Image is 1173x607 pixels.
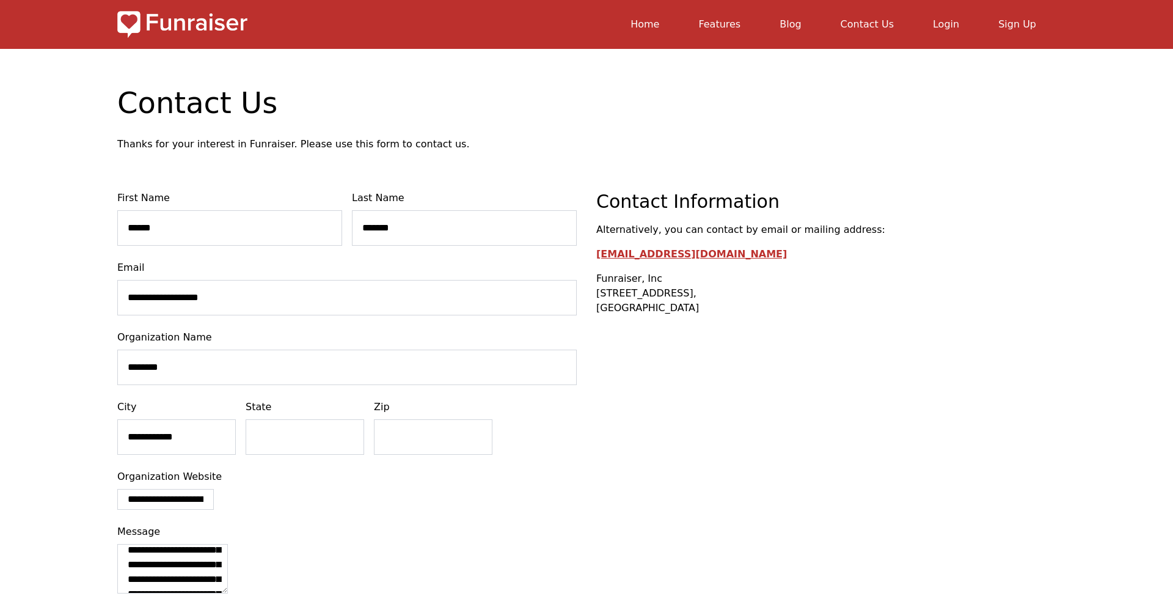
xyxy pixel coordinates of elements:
[596,248,787,260] a: [EMAIL_ADDRESS][DOMAIN_NAME]
[117,88,1056,117] h1: Contact Us
[596,271,1056,315] p: [STREET_ADDRESS], [GEOGRAPHIC_DATA]
[117,137,1056,152] p: Thanks for your interest in Funraiser. Please use this form to contact us.
[596,223,1056,237] p: Alternatively, you can contact by email or mailing address:
[117,260,577,275] label: Email
[596,191,1056,213] h2: Contact Information
[117,469,577,484] label: Organization Website
[246,400,364,414] label: State
[117,191,342,205] label: First Name
[596,273,662,284] strong: Funraiser, Inc
[374,400,492,414] label: Zip
[630,18,659,30] a: Home
[998,18,1036,30] a: Sign Up
[257,10,1056,39] nav: main
[117,330,577,345] label: Organization Name
[117,400,236,414] label: City
[933,18,959,30] a: Login
[352,191,577,205] label: Last Name
[841,18,894,30] a: Contact Us
[780,18,801,30] a: Blog
[117,10,247,39] img: Logo
[117,524,577,539] label: Message
[698,18,740,30] a: Features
